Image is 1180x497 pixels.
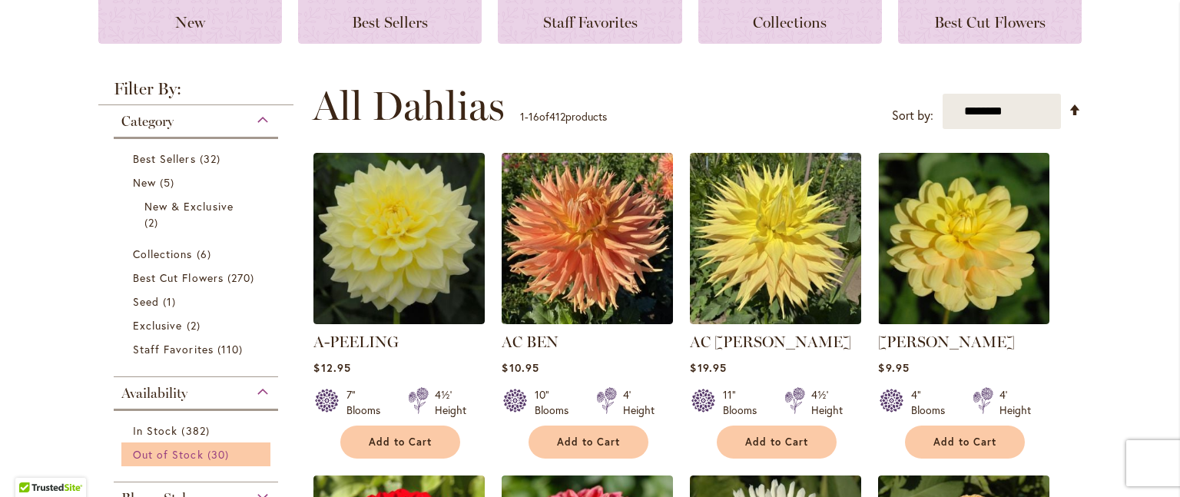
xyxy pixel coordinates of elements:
span: 16 [529,109,539,124]
span: $19.95 [690,360,726,375]
span: New [175,13,205,31]
span: Add to Cart [557,436,620,449]
span: 32 [200,151,224,167]
div: 4½' Height [435,387,466,418]
img: AC Jeri [690,153,861,324]
p: - of products [520,104,607,129]
a: Seed [133,293,263,310]
a: AC [PERSON_NAME] [690,333,851,351]
a: Collections [133,246,263,262]
div: 4' Height [623,387,655,418]
span: Add to Cart [369,436,432,449]
div: 4" Blooms [911,387,954,418]
a: Best Sellers [133,151,263,167]
span: $9.95 [878,360,909,375]
img: AC BEN [502,153,673,324]
span: In Stock [133,423,177,438]
button: Add to Cart [340,426,460,459]
span: Staff Favorites [133,342,214,356]
label: Sort by: [892,101,933,130]
span: 2 [144,214,162,230]
span: Exclusive [133,318,182,333]
button: Add to Cart [717,426,837,459]
span: Best Sellers [133,151,196,166]
a: AC Jeri [690,313,861,327]
span: All Dahlias [313,83,505,129]
a: AC BEN [502,333,559,351]
a: New &amp; Exclusive [144,198,251,230]
span: 2 [187,317,204,333]
span: Out of Stock [133,447,204,462]
span: 412 [549,109,565,124]
a: Out of Stock 30 [133,446,263,462]
span: $10.95 [502,360,539,375]
span: 6 [197,246,215,262]
span: 110 [217,341,247,357]
span: Collections [133,247,193,261]
span: Staff Favorites [543,13,638,31]
button: Add to Cart [529,426,648,459]
span: $12.95 [313,360,350,375]
span: Category [121,113,174,130]
span: 5 [160,174,178,191]
div: 10" Blooms [535,387,578,418]
span: Best Cut Flowers [133,270,224,285]
div: 4' Height [999,387,1031,418]
img: AHOY MATEY [878,153,1049,324]
span: New [133,175,156,190]
a: Best Cut Flowers [133,270,263,286]
a: Staff Favorites [133,341,263,357]
span: 1 [520,109,525,124]
div: 11" Blooms [723,387,766,418]
a: [PERSON_NAME] [878,333,1015,351]
a: In Stock 382 [133,422,263,439]
span: 270 [227,270,258,286]
div: 7" Blooms [346,387,389,418]
span: 1 [163,293,180,310]
span: 30 [207,446,233,462]
button: Add to Cart [905,426,1025,459]
a: AHOY MATEY [878,313,1049,327]
span: 382 [181,422,213,439]
a: A-PEELING [313,333,399,351]
div: 4½' Height [811,387,843,418]
img: A-Peeling [313,153,485,324]
span: Availability [121,385,187,402]
span: New & Exclusive [144,199,234,214]
span: Collections [753,13,827,31]
span: Add to Cart [933,436,996,449]
a: A-Peeling [313,313,485,327]
a: AC BEN [502,313,673,327]
span: Seed [133,294,159,309]
span: Best Cut Flowers [934,13,1046,31]
a: New [133,174,263,191]
span: Best Sellers [352,13,428,31]
a: Exclusive [133,317,263,333]
strong: Filter By: [98,81,293,105]
iframe: Launch Accessibility Center [12,442,55,485]
span: Add to Cart [745,436,808,449]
